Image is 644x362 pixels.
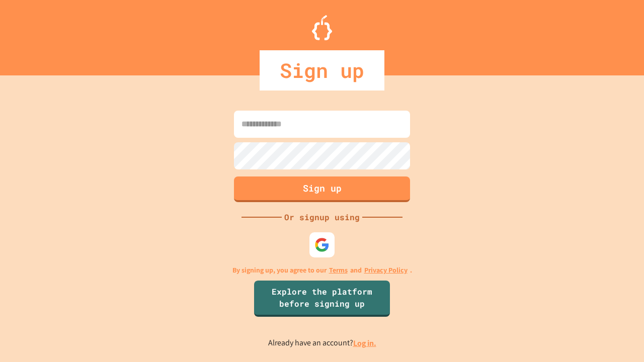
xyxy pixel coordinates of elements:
[282,211,362,223] div: Or signup using
[364,265,408,276] a: Privacy Policy
[314,237,330,252] img: google-icon.svg
[254,281,390,317] a: Explore the platform before signing up
[353,338,376,348] a: Log in.
[312,15,332,40] img: Logo.svg
[232,265,412,276] p: By signing up, you agree to our and .
[329,265,348,276] a: Terms
[234,176,410,202] button: Sign up
[268,337,376,349] p: Already have an account?
[260,50,384,90] div: Sign up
